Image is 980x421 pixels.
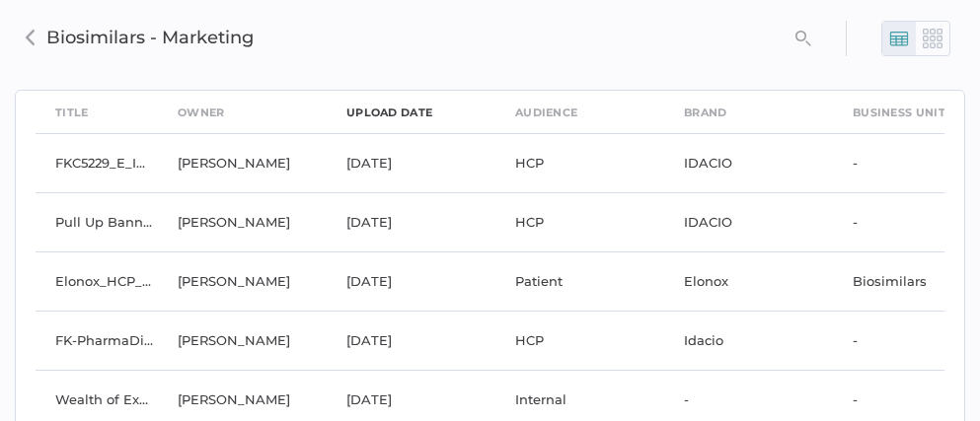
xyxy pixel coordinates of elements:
[495,311,664,370] td: HCP
[515,102,577,123] div: Audience
[923,29,942,48] img: thumb-nail-view.223ee8f0.svg
[795,31,811,46] i: search_left
[46,27,683,48] h3: Biosimilars - Marketing
[23,30,38,45] img: XASAF+g4Z51Wu6mYVMFQmC4SJJkn52YCxeJ13i3apR5QvEYKxDChqssPZdFsnwcCNBzyW2MeRDXBrBOCs+gZ7YR4YN7M4TyPI...
[495,251,664,311] td: Patient
[853,102,945,123] div: Business Unit
[327,311,495,370] td: [DATE]
[158,133,327,192] td: [PERSON_NAME]
[327,192,495,251] td: [DATE]
[36,192,158,251] td: Pull Up Banners (BIOS-034E-2021.11.08-1.0)
[346,102,432,123] div: upload date
[664,133,833,192] td: IDACIO
[495,133,664,192] td: HCP
[889,29,909,48] img: table-view-green.6a4cdc6c.svg
[158,192,327,251] td: [PERSON_NAME]
[664,311,833,370] td: Idacio
[178,102,225,123] div: owner
[327,251,495,311] td: [DATE]
[158,311,327,370] td: [PERSON_NAME]
[664,192,833,251] td: IDACIO
[36,251,158,311] td: Elonox_HCP_Patient_Injection_Tearoff_10x14_EN_[DATE]_1
[36,133,158,192] td: FKC5229_E_IDACIO_PFS_Banner_v2.0_[DATE]
[158,251,327,311] td: [PERSON_NAME]
[664,251,833,311] td: Elonox
[327,133,495,192] td: [DATE]
[684,102,727,123] div: Brand
[495,192,664,251] td: HCP
[55,102,89,123] div: Title
[36,311,158,370] td: FK-PharmaDirectBanner-Idacio PFS-RAMQ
